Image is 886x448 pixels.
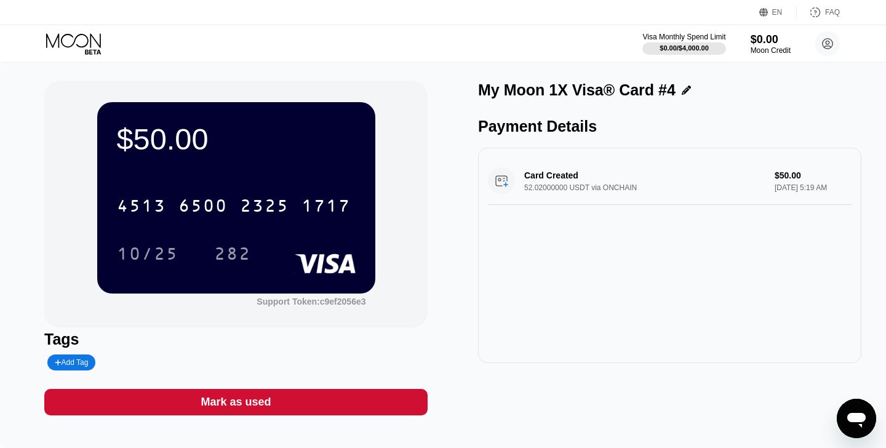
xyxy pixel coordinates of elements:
[214,246,251,265] div: 282
[108,238,188,269] div: 10/25
[117,246,178,265] div: 10/25
[301,198,351,217] div: 1717
[55,358,88,367] div: Add Tag
[205,238,260,269] div: 282
[797,6,840,18] div: FAQ
[751,46,791,55] div: Moon Credit
[751,33,791,46] div: $0.00
[642,33,725,55] div: Visa Monthly Spend Limit$0.00/$4,000.00
[772,8,783,17] div: EN
[257,297,365,306] div: Support Token:c9ef2056e3
[117,122,356,156] div: $50.00
[110,190,358,221] div: 4513650023251717
[660,44,709,52] div: $0.00 / $4,000.00
[257,297,365,306] div: Support Token: c9ef2056e3
[759,6,797,18] div: EN
[44,389,428,415] div: Mark as used
[751,33,791,55] div: $0.00Moon Credit
[178,198,228,217] div: 6500
[240,198,289,217] div: 2325
[201,395,271,409] div: Mark as used
[478,118,861,135] div: Payment Details
[825,8,840,17] div: FAQ
[642,33,725,41] div: Visa Monthly Spend Limit
[117,198,166,217] div: 4513
[47,354,95,370] div: Add Tag
[44,330,428,348] div: Tags
[837,399,876,438] iframe: Button to launch messaging window
[478,81,676,99] div: My Moon 1X Visa® Card #4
